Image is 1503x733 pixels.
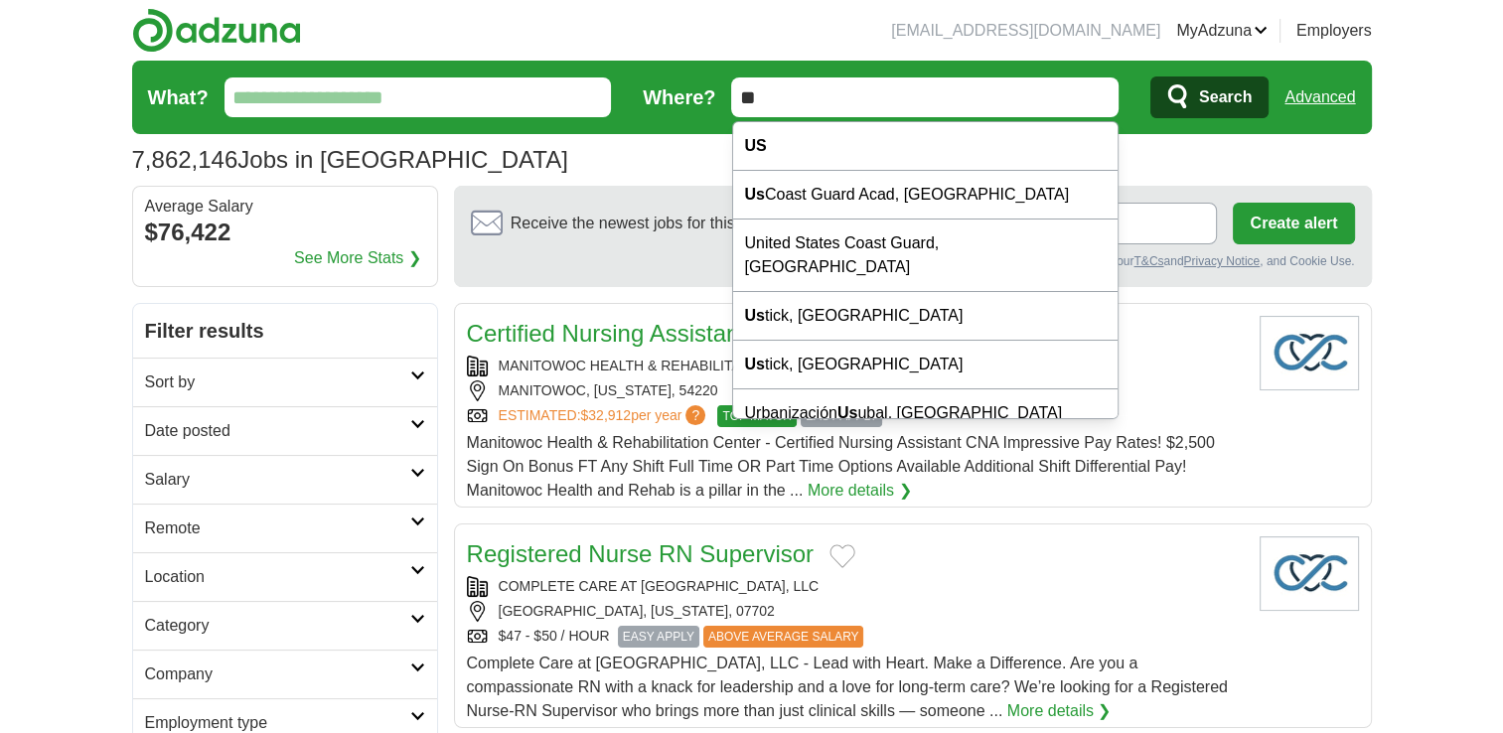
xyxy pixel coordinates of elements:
span: ABOVE AVERAGE SALARY [703,626,864,648]
div: MANITOWOC HEALTH & REHABILITATION CENTER [467,356,1244,376]
h2: Location [145,565,410,589]
span: Search [1199,77,1252,117]
a: ESTIMATED:$32,912per year? [499,405,710,427]
div: By creating an alert, you agree to our and , and Cookie Use. [471,252,1355,270]
div: MANITOWOC, [US_STATE], 54220 [467,380,1244,401]
a: Sort by [133,358,437,406]
div: tick, [GEOGRAPHIC_DATA] [733,292,1119,341]
a: Category [133,601,437,650]
button: Add to favorite jobs [829,544,855,568]
button: Create alert [1233,203,1354,244]
div: $76,422 [145,215,425,250]
a: More details ❯ [808,479,912,503]
span: 7,862,146 [132,142,238,178]
a: More details ❯ [1007,699,1112,723]
label: What? [148,82,209,112]
h2: Remote [145,516,410,540]
li: [EMAIL_ADDRESS][DOMAIN_NAME] [891,19,1160,43]
button: Search [1150,76,1269,118]
strong: Us [745,307,765,324]
div: Urbanización ubal, [GEOGRAPHIC_DATA] [733,389,1119,438]
div: United States Coast Guard, [GEOGRAPHIC_DATA] [733,220,1119,292]
span: EASY APPLY [618,626,699,648]
a: Remote [133,504,437,552]
img: Company logo [1260,316,1359,390]
a: Advanced [1284,77,1355,117]
span: Complete Care at [GEOGRAPHIC_DATA], LLC - Lead with Heart. Make a Difference. Are you a compassio... [467,655,1228,719]
img: Adzuna logo [132,8,301,53]
strong: Us [745,186,765,203]
a: Employers [1296,19,1372,43]
h2: Category [145,614,410,638]
a: MyAdzuna [1176,19,1268,43]
span: TOP MATCH [717,405,796,427]
a: Registered Nurse RN Supervisor [467,540,814,567]
a: Location [133,552,437,601]
a: Privacy Notice [1183,254,1260,268]
h2: Sort by [145,370,410,394]
a: T&Cs [1133,254,1163,268]
div: $47 - $50 / HOUR [467,626,1244,648]
div: Average Salary [145,199,425,215]
div: Coast Guard Acad, [GEOGRAPHIC_DATA] [733,171,1119,220]
strong: Us [837,404,857,421]
a: Date posted [133,406,437,455]
img: Company logo [1260,536,1359,611]
h2: Date posted [145,419,410,443]
span: Receive the newest jobs for this search : [511,212,850,235]
div: [GEOGRAPHIC_DATA], [US_STATE], 07702 [467,601,1244,622]
a: See More Stats ❯ [294,246,421,270]
strong: US [745,137,767,154]
h1: Jobs in [GEOGRAPHIC_DATA] [132,146,568,173]
h2: Salary [145,468,410,492]
h2: Filter results [133,304,437,358]
strong: Us [745,356,765,372]
div: tick, [GEOGRAPHIC_DATA] [733,341,1119,389]
a: Company [133,650,437,698]
label: Where? [643,82,715,112]
span: $32,912 [580,407,631,423]
a: Salary [133,455,437,504]
span: Manitowoc Health & Rehabilitation Center - Certified Nursing Assistant CNA Impressive Pay Rates! ... [467,434,1215,499]
a: Certified Nursing Assistant CNA [467,320,804,347]
h2: Company [145,662,410,686]
span: ? [685,405,705,425]
div: COMPLETE CARE AT [GEOGRAPHIC_DATA], LLC [467,576,1244,597]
